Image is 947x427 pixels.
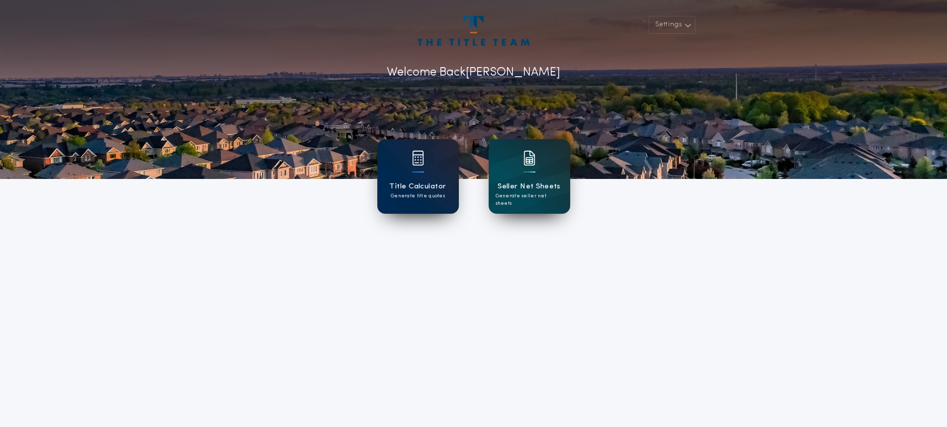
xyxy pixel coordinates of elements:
[377,139,459,214] a: card iconTitle CalculatorGenerate title quotes
[498,181,561,192] h1: Seller Net Sheets
[387,64,560,82] p: Welcome Back [PERSON_NAME]
[649,16,695,34] button: Settings
[523,151,535,166] img: card icon
[496,192,563,207] p: Generate seller net sheets
[412,151,424,166] img: card icon
[389,181,446,192] h1: Title Calculator
[418,16,529,46] img: account-logo
[489,139,570,214] a: card iconSeller Net SheetsGenerate seller net sheets
[391,192,445,200] p: Generate title quotes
